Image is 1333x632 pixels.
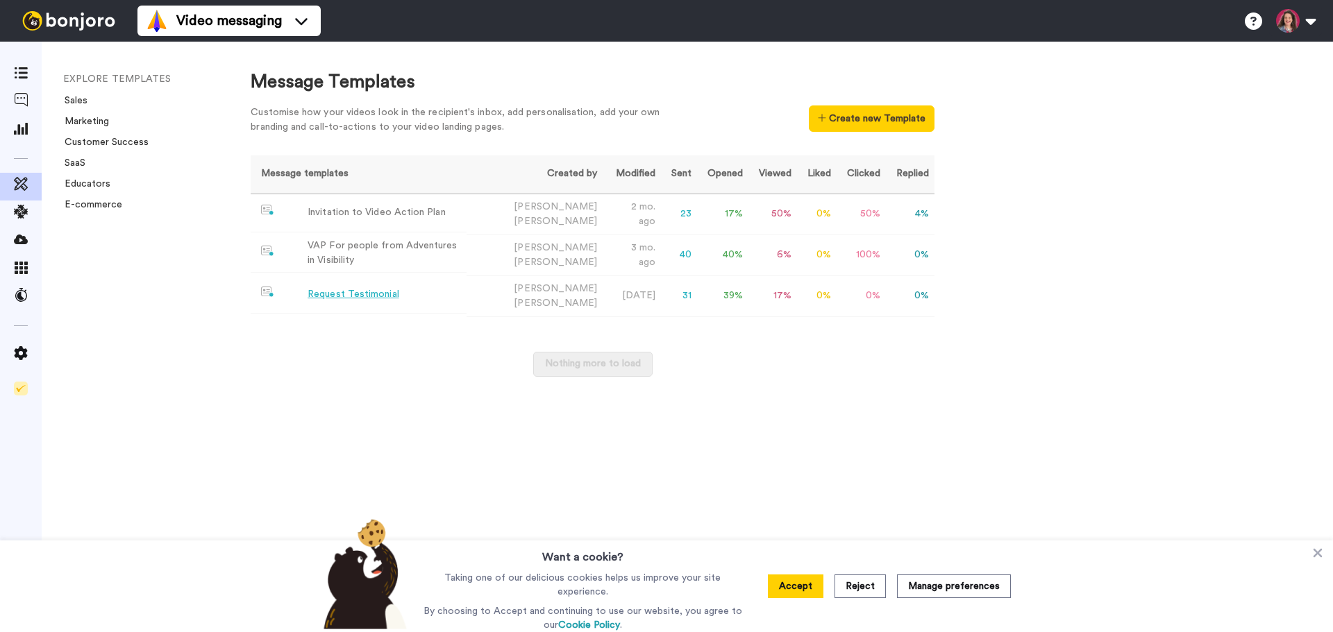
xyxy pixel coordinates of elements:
td: 0 % [886,275,934,316]
td: 4 % [886,194,934,234]
button: Reject [835,574,886,598]
a: Educators [56,179,110,189]
td: 23 [661,194,697,234]
img: bj-logo-header-white.svg [17,11,121,31]
th: Replied [886,155,934,194]
div: Customise how your videos look in the recipient's inbox, add personalisation, add your own brandi... [251,105,681,135]
td: 6 % [748,234,797,275]
td: [PERSON_NAME] [467,194,603,234]
th: Liked [797,155,837,194]
th: Modified [603,155,661,194]
div: VAP For people from Adventures in Visibility [308,239,461,268]
img: nextgen-template.svg [261,246,274,257]
h3: Want a cookie? [542,540,623,565]
td: 100 % [837,234,886,275]
button: Create new Template [809,105,934,132]
div: Request Testimonial [308,287,399,302]
div: Message Templates [251,69,934,95]
td: 39 % [697,275,748,316]
th: Opened [697,155,748,194]
th: Viewed [748,155,797,194]
td: 17 % [748,275,797,316]
p: By choosing to Accept and continuing to use our website, you agree to our . [420,604,746,632]
a: Marketing [56,117,109,126]
button: Accept [768,574,823,598]
th: Clicked [837,155,886,194]
span: [PERSON_NAME] [514,257,597,267]
td: [DATE] [603,275,661,316]
td: 50 % [837,194,886,234]
li: EXPLORE TEMPLATES [63,72,251,87]
span: Video messaging [176,11,282,31]
button: Nothing more to load [533,352,653,377]
td: 3 mo. ago [603,234,661,275]
img: vm-color.svg [146,10,168,32]
td: 0 % [886,234,934,275]
a: Cookie Policy [558,620,620,630]
td: 0 % [797,234,837,275]
th: Message templates [251,155,466,194]
img: nextgen-template.svg [261,287,274,298]
td: 0 % [797,194,837,234]
td: 17 % [697,194,748,234]
img: bear-with-cookie.png [311,518,414,629]
td: 40 [661,234,697,275]
span: [PERSON_NAME] [514,216,597,226]
td: 50 % [748,194,797,234]
img: Checklist.svg [14,382,28,395]
span: [PERSON_NAME] [514,298,597,308]
a: E-commerce [56,200,122,210]
td: [PERSON_NAME] [467,234,603,275]
a: Customer Success [56,137,149,147]
a: Sales [56,96,87,105]
p: Taking one of our delicious cookies helps us improve your site experience. [420,571,746,599]
td: 0 % [797,275,837,316]
img: nextgen-template.svg [261,205,274,216]
a: SaaS [56,158,85,168]
td: 40 % [697,234,748,275]
th: Created by [467,155,603,194]
td: [PERSON_NAME] [467,275,603,316]
div: Invitation to Video Action Plan [308,205,445,220]
td: 0 % [837,275,886,316]
td: 2 mo. ago [603,194,661,234]
th: Sent [661,155,697,194]
button: Manage preferences [897,574,1011,598]
td: 31 [661,275,697,316]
